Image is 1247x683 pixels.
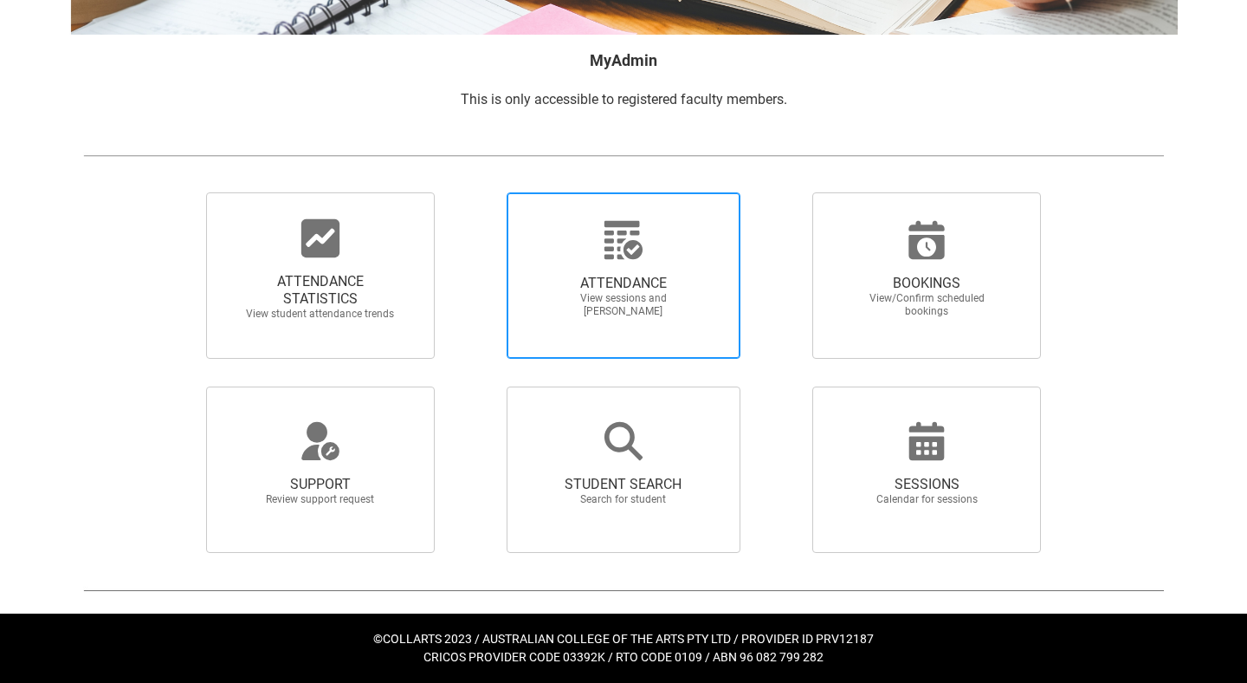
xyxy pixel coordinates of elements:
[83,146,1164,165] img: REDU_GREY_LINE
[547,292,700,318] span: View sessions and [PERSON_NAME]
[850,493,1003,506] span: Calendar for sessions
[244,493,397,506] span: Review support request
[850,292,1003,318] span: View/Confirm scheduled bookings
[83,581,1164,599] img: REDU_GREY_LINE
[547,275,700,292] span: ATTENDANCE
[547,493,700,506] span: Search for student
[83,49,1164,72] h2: MyAdmin
[461,91,787,107] span: This is only accessible to registered faculty members.
[244,273,397,308] span: ATTENDANCE STATISTICS
[850,275,1003,292] span: BOOKINGS
[850,476,1003,493] span: SESSIONS
[244,476,397,493] span: SUPPORT
[547,476,700,493] span: STUDENT SEARCH
[244,308,397,321] span: View student attendance trends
